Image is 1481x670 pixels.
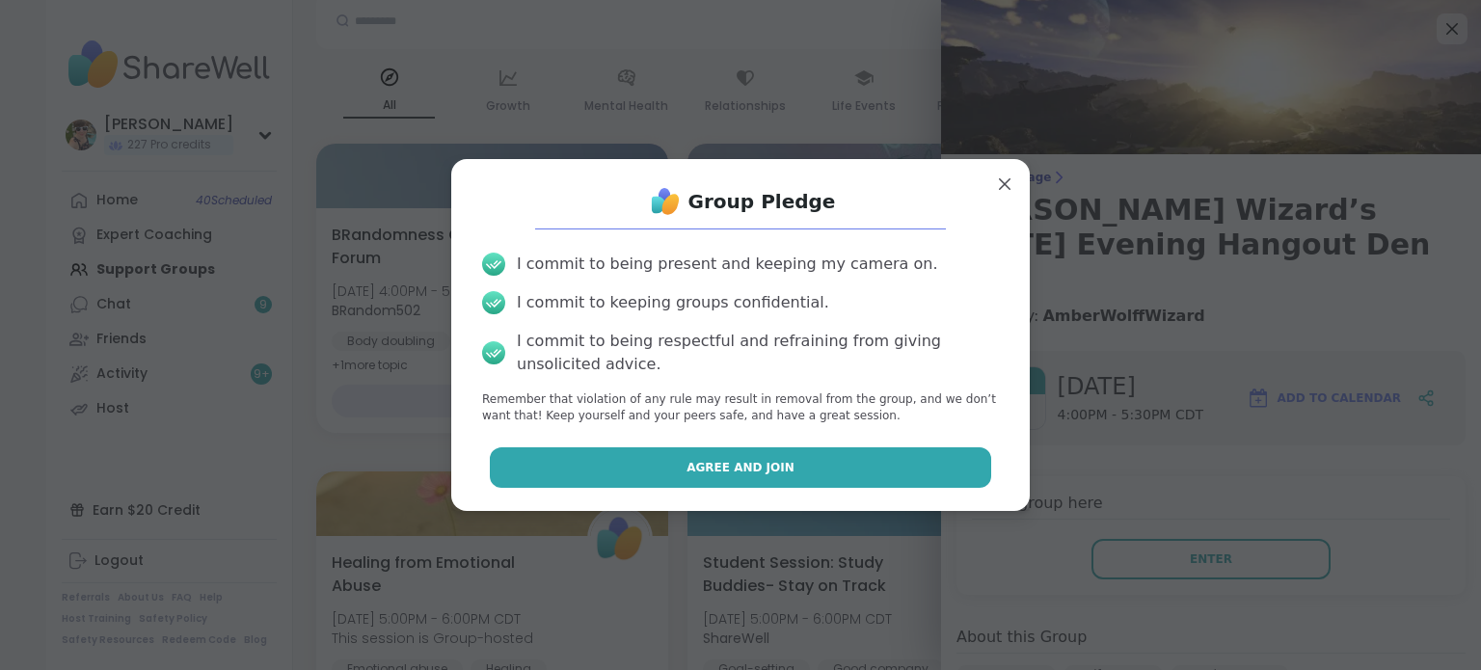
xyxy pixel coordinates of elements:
img: ShareWell Logo [646,182,685,221]
div: I commit to being respectful and refraining from giving unsolicited advice. [517,330,999,376]
h1: Group Pledge [688,188,836,215]
div: I commit to keeping groups confidential. [517,291,829,314]
span: Agree and Join [687,459,794,476]
p: Remember that violation of any rule may result in removal from the group, and we don’t want that!... [482,391,999,424]
div: I commit to being present and keeping my camera on. [517,253,937,276]
button: Agree and Join [490,447,992,488]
